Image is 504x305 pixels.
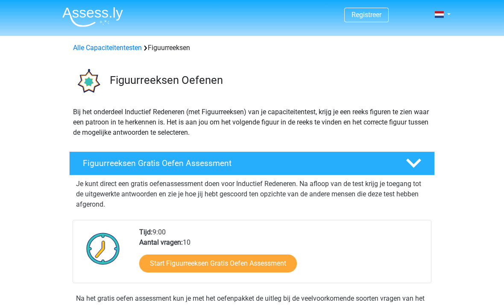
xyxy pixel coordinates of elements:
[66,151,438,175] a: Figuurreeksen Gratis Oefen Assessment
[139,255,297,272] a: Start Figuurreeksen Gratis Oefen Assessment
[139,228,152,236] b: Tijd:
[73,44,142,52] a: Alle Capaciteitentesten
[62,7,123,27] img: Assessly
[82,227,125,270] img: Klok
[352,11,381,19] a: Registreer
[83,158,392,168] h4: Figuurreeksen Gratis Oefen Assessment
[73,107,431,138] p: Bij het onderdeel Inductief Redeneren (met Figuurreeksen) van je capaciteitentest, krijg je een r...
[76,179,428,210] p: Je kunt direct een gratis oefenassessment doen voor Inductief Redeneren. Na afloop van de test kr...
[110,74,428,87] h3: Figuurreeksen Oefenen
[139,238,183,246] b: Aantal vragen:
[70,63,106,100] img: figuurreeksen
[133,227,431,283] div: 9:00 10
[70,43,434,53] div: Figuurreeksen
